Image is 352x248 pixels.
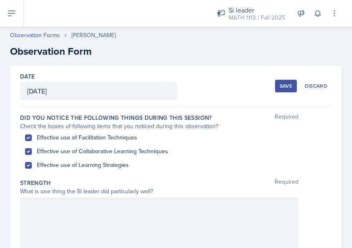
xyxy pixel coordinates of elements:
[10,31,60,40] a: Observation Forms
[305,83,327,89] div: Discard
[20,114,212,122] label: Did you notice the following things during this session?
[280,83,292,89] div: Save
[275,80,297,92] button: Save
[300,80,332,92] button: Discard
[37,133,137,142] label: Effective use of Facilitation Techniques
[37,161,129,170] label: Effective use of Learning Strategies
[20,122,298,131] div: Check the boxes of following items that you noticed during this observation?
[229,5,285,15] div: Si leader
[275,179,298,187] span: Required
[20,187,298,196] div: What is one thing the SI leader did particularly well?
[229,13,285,22] div: MATH 1113 / Fall 2025
[20,72,35,81] label: Date
[37,147,168,156] label: Effective use of Collaborative Learning Techniques
[71,31,116,40] div: [PERSON_NAME]
[10,44,342,59] h2: Observation Form
[275,114,298,122] span: Required
[20,179,51,187] label: Strength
